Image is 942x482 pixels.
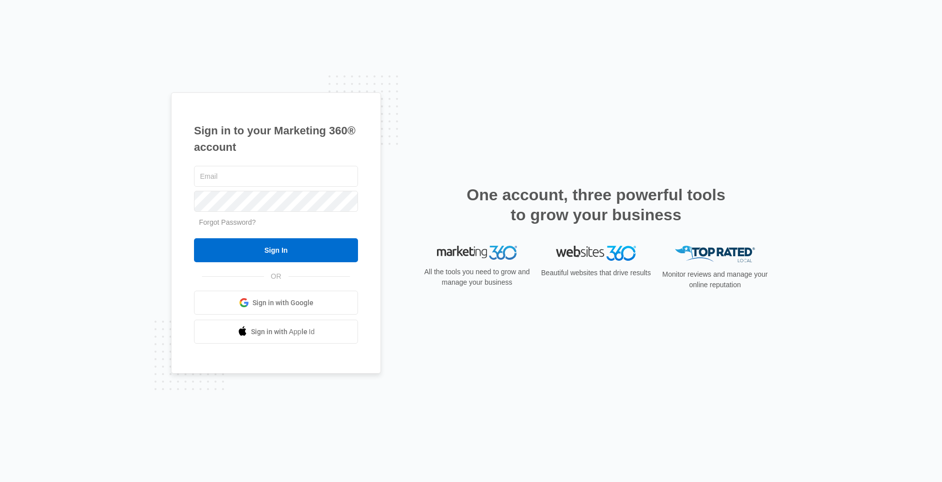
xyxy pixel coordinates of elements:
h1: Sign in to your Marketing 360® account [194,122,358,155]
h2: One account, three powerful tools to grow your business [463,185,728,225]
a: Forgot Password? [199,218,256,226]
input: Sign In [194,238,358,262]
p: Monitor reviews and manage your online reputation [659,269,771,290]
input: Email [194,166,358,187]
a: Sign in with Google [194,291,358,315]
span: OR [264,271,288,282]
img: Marketing 360 [437,246,517,260]
span: Sign in with Google [252,298,313,308]
p: Beautiful websites that drive results [540,268,652,278]
span: Sign in with Apple Id [251,327,315,337]
img: Top Rated Local [675,246,755,262]
a: Sign in with Apple Id [194,320,358,344]
p: All the tools you need to grow and manage your business [421,267,533,288]
img: Websites 360 [556,246,636,260]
